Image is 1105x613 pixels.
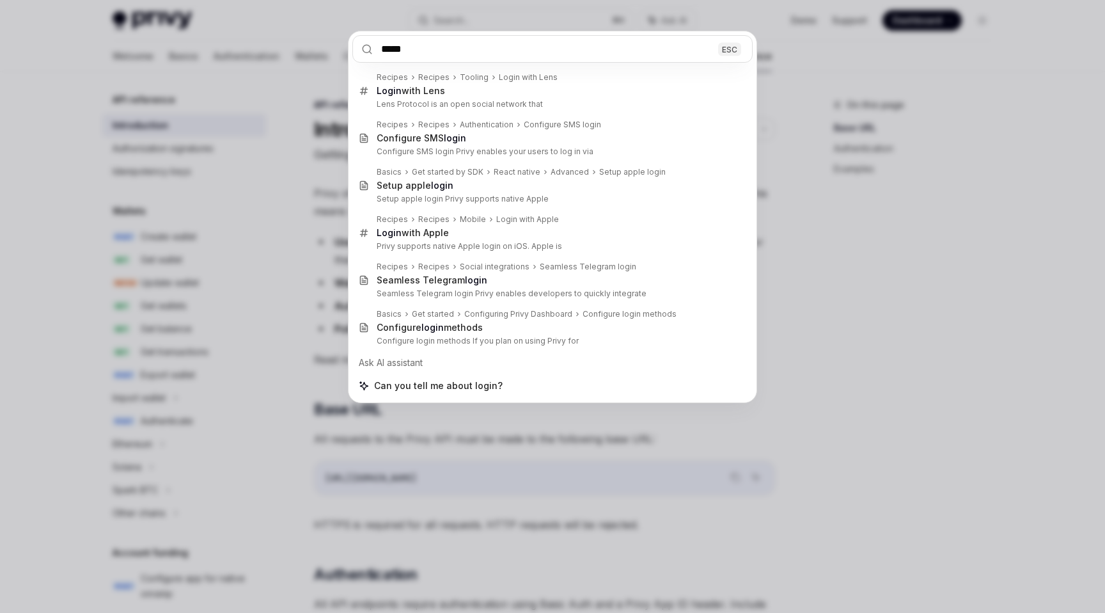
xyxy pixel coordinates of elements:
[377,194,726,204] p: Setup apple login Privy supports native Apple
[464,309,572,319] div: Configuring Privy Dashboard
[412,309,454,319] div: Get started
[460,72,489,83] div: Tooling
[551,167,589,177] div: Advanced
[583,309,677,319] div: Configure login methods
[377,147,726,157] p: Configure SMS login Privy enables your users to log in via
[599,167,666,177] div: Setup apple login
[377,85,402,96] b: Login
[377,72,408,83] div: Recipes
[718,42,741,56] div: ESC
[524,120,601,130] div: Configure SMS login
[494,167,540,177] div: React native
[418,120,450,130] div: Recipes
[540,262,636,272] div: Seamless Telegram login
[377,99,726,109] p: Lens Protocol is an open social network that
[444,132,466,143] b: login
[496,214,559,225] div: Login with Apple
[352,351,753,374] div: Ask AI assistant
[418,72,450,83] div: Recipes
[431,180,453,191] b: login
[377,241,726,251] p: Privy supports native Apple login on iOS. Apple is
[499,72,558,83] div: Login with Lens
[377,85,445,97] div: with Lens
[460,262,529,272] div: Social integrations
[377,262,408,272] div: Recipes
[377,322,483,333] div: Configure methods
[377,214,408,225] div: Recipes
[377,227,449,239] div: with Apple
[377,309,402,319] div: Basics
[460,214,486,225] div: Mobile
[377,120,408,130] div: Recipes
[377,336,726,346] p: Configure login methods If you plan on using Privy for
[465,275,487,285] b: login
[412,167,483,177] div: Get started by SDK
[377,167,402,177] div: Basics
[421,322,444,333] b: login
[377,132,466,144] div: Configure SMS
[377,289,726,299] p: Seamless Telegram login Privy enables developers to quickly integrate
[418,214,450,225] div: Recipes
[460,120,513,130] div: Authentication
[374,379,503,392] span: Can you tell me about login?
[418,262,450,272] div: Recipes
[377,227,402,238] b: Login
[377,275,487,286] div: Seamless Telegram
[377,180,453,191] div: Setup apple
